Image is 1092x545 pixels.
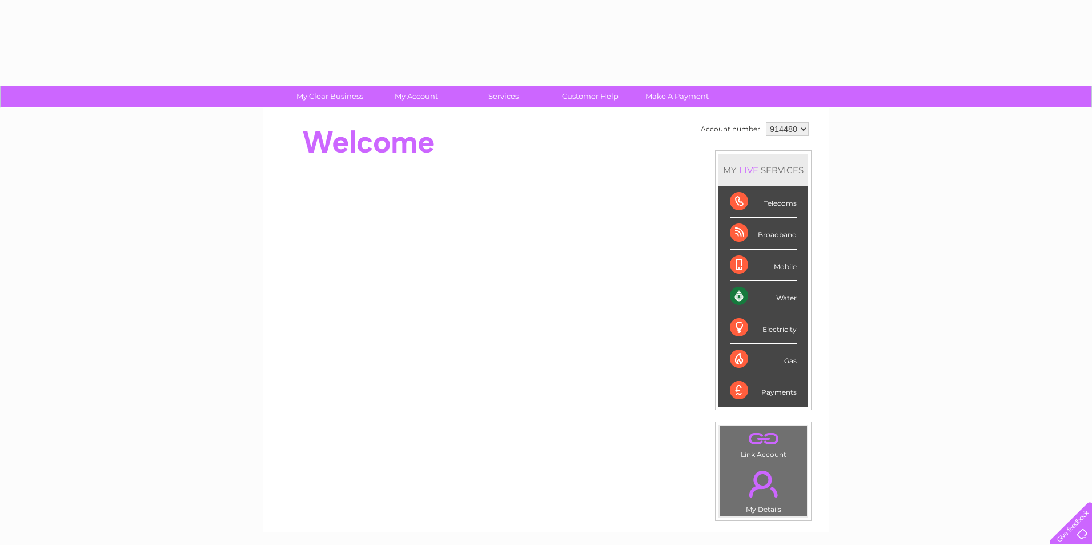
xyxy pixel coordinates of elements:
a: My Clear Business [283,86,377,107]
div: Gas [730,344,797,375]
a: . [722,429,804,449]
a: Customer Help [543,86,637,107]
div: Payments [730,375,797,406]
div: Telecoms [730,186,797,218]
div: Electricity [730,312,797,344]
div: Water [730,281,797,312]
td: Account number [698,119,763,139]
td: My Details [719,461,808,517]
a: Make A Payment [630,86,724,107]
div: Mobile [730,250,797,281]
td: Link Account [719,426,808,462]
a: . [722,464,804,504]
div: Broadband [730,218,797,249]
div: LIVE [737,165,761,175]
div: MY SERVICES [718,154,808,186]
a: Services [456,86,551,107]
a: My Account [370,86,464,107]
